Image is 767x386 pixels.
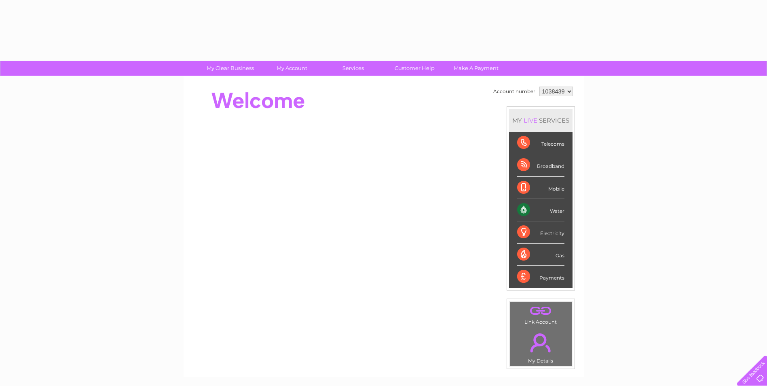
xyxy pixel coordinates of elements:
a: . [512,329,570,357]
div: MY SERVICES [509,109,573,132]
div: Gas [517,244,564,266]
a: My Account [258,61,325,76]
div: Payments [517,266,564,288]
a: Make A Payment [443,61,509,76]
div: Electricity [517,221,564,244]
a: My Clear Business [197,61,264,76]
div: Mobile [517,177,564,199]
div: Broadband [517,154,564,176]
a: Customer Help [381,61,448,76]
td: Account number [491,85,537,98]
a: . [512,304,570,318]
div: Water [517,199,564,221]
div: Telecoms [517,132,564,154]
td: Link Account [509,301,572,327]
div: LIVE [522,117,539,124]
td: My Details [509,327,572,366]
a: Services [320,61,387,76]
